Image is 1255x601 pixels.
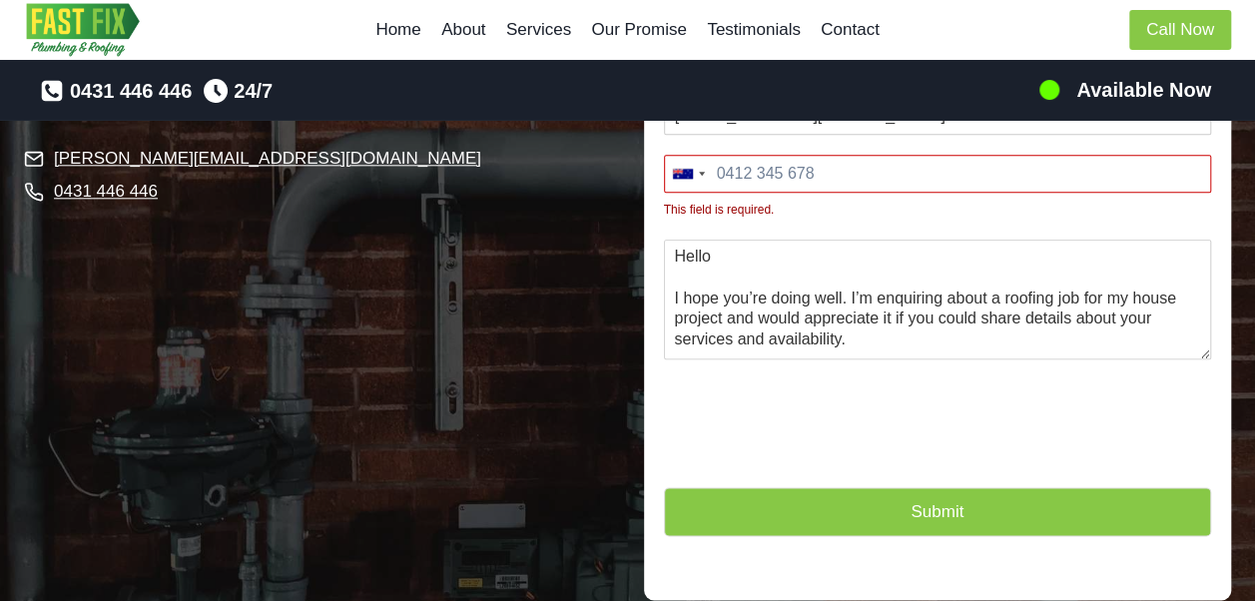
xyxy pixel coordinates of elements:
a: 0431 446 446 [54,178,158,205]
a: Our Promise [581,6,697,54]
button: Submit [664,487,1212,536]
a: Home [365,6,431,54]
a: Testimonials [697,6,811,54]
a: Contact [811,6,890,54]
h5: Available Now [1076,75,1211,105]
a: 0431 446 446 [40,75,192,107]
a: Services [496,6,582,54]
a: Call Now [1129,10,1231,51]
a: [PERSON_NAME][EMAIL_ADDRESS][DOMAIN_NAME] [24,145,481,173]
nav: Primary Navigation [365,6,890,54]
a: About [431,6,496,54]
button: Selected country [665,156,711,192]
label: This field is required. [664,201,1212,220]
img: 100-percents.png [1037,78,1061,102]
span: 0431 446 446 [70,75,192,107]
input: Phone [664,155,1212,193]
span: 24/7 [234,75,273,107]
iframe: reCAPTCHA [664,379,967,529]
span: [PERSON_NAME][EMAIL_ADDRESS][DOMAIN_NAME] [54,145,481,172]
